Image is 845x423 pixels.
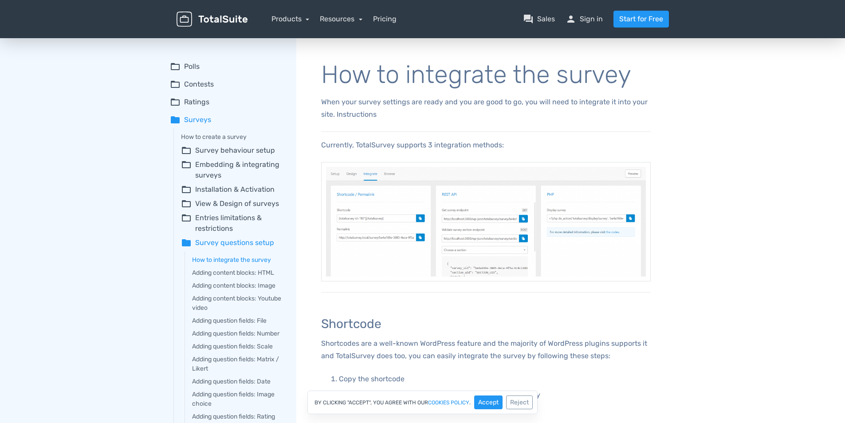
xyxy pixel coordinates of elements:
h1: How to integrate the survey [321,61,651,89]
p: Currently, TotalSurvey supports 3 integration methods: [321,139,651,151]
span: folder_open [181,184,192,195]
span: person [566,14,576,24]
a: Adding question fields: Matrix / Likert [192,355,284,373]
a: question_answerSales [523,14,555,24]
a: Resources [320,15,362,23]
a: Adding question fields: Date [192,377,284,386]
p: Shortcodes are a well-known WordPress feature and the majority of WordPress plugins supports it a... [321,337,651,362]
summary: folderSurveys [170,115,284,125]
span: folder_open [170,61,181,72]
a: How to integrate the survey [192,255,284,265]
span: folder [170,115,181,125]
summary: folder_openRatings [170,97,284,107]
span: folder_open [181,198,192,209]
a: Pricing [373,14,397,24]
a: Adding question fields: File [192,316,284,325]
span: folder_open [181,159,192,181]
a: Adding question fields: Number [192,329,284,338]
a: personSign in [566,14,603,24]
span: folder [181,237,192,248]
summary: folder_openContests [170,79,284,90]
div: By clicking "Accept", you agree with our . [307,391,538,414]
a: Adding content blocks: Youtube video [192,294,284,312]
span: folder_open [170,79,181,90]
span: folder_open [181,213,192,234]
a: Start for Free [613,11,669,28]
a: Products [271,15,310,23]
button: Accept [474,395,503,409]
summary: folder_openView & Design of surveys [181,198,284,209]
summary: folderSurvey questions setup [181,237,284,248]
p: Copy the shortcode [339,373,651,385]
a: How to create a survey [181,132,284,142]
img: TotalSuite for WordPress [177,12,248,27]
span: question_answer [523,14,534,24]
a: Adding content blocks: Image [192,281,284,290]
a: Adding question fields: Scale [192,342,284,351]
span: folder_open [181,145,192,156]
a: cookies policy [428,400,469,405]
button: Reject [506,395,533,409]
p: Go to a page or a post where you’re willing to add the survey [339,389,651,401]
summary: folder_openEmbedding & integrating surveys [181,159,284,181]
summary: folder_openInstallation & Activation [181,184,284,195]
p: When your survey settings are ready and you are good to go, you will need to integrate it into yo... [321,96,651,121]
a: Adding content blocks: HTML [192,268,284,277]
a: Adding question fields: Image choice [192,390,284,408]
summary: folder_openSurvey behaviour setup [181,145,284,156]
img: null [321,162,651,281]
span: folder_open [170,97,181,107]
summary: folder_openEntries limitations & restrictions [181,213,284,234]
summary: folder_openPolls [170,61,284,72]
a: Adding question fields: Rating [192,412,284,421]
h3: Shortcode [321,317,651,331]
